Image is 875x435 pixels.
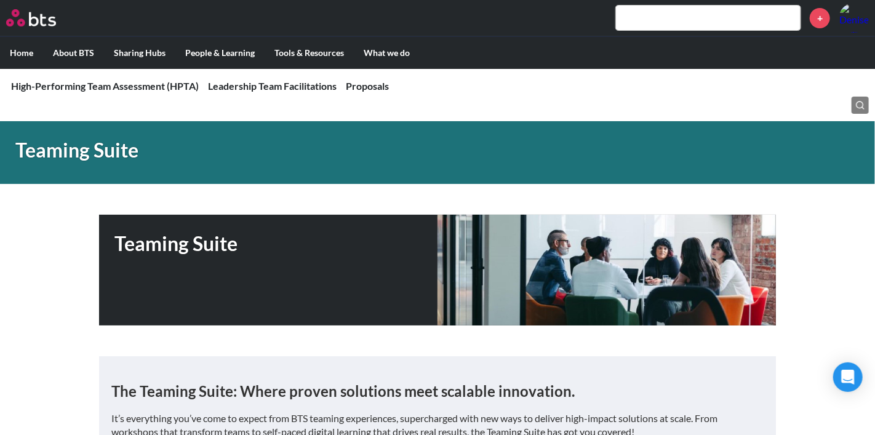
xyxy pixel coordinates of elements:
label: What we do [354,37,420,69]
a: + [810,8,830,28]
a: Profile [839,3,869,33]
a: High-Performing Team Assessment (HPTA) [11,80,199,92]
a: Leadership Team Facilitations [208,80,337,92]
label: People & Learning [175,37,265,69]
label: Tools & Resources [265,37,354,69]
a: Go home [6,9,79,26]
h1: Teaming Suite [15,137,606,164]
label: Sharing Hubs [104,37,175,69]
a: Proposals [346,80,389,92]
h1: Teaming Suite [114,230,437,258]
strong: The Teaming Suite: Where proven solutions meet scalable innovation. [111,382,575,400]
img: BTS Logo [6,9,56,26]
img: Denise Barrows [839,3,869,33]
div: Open Intercom Messenger [833,362,863,392]
label: About BTS [43,37,104,69]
